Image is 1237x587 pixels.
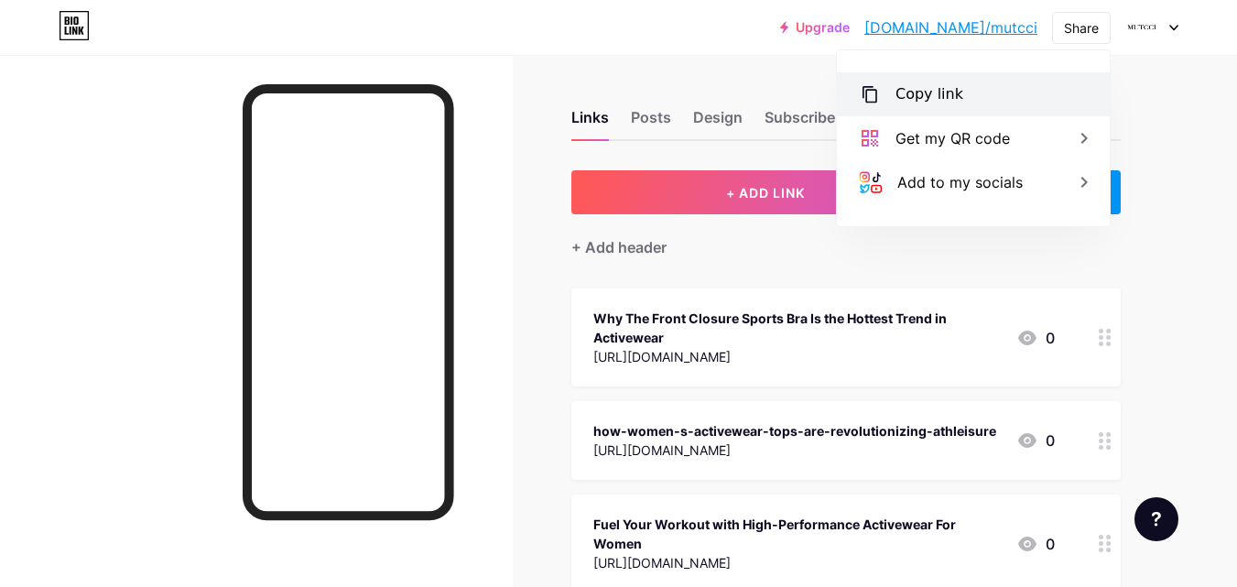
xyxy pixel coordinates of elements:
div: Subscribers [765,106,849,139]
div: + Add header [571,236,667,258]
div: Fuel Your Workout with High-Performance Activewear For Women [593,515,1002,553]
div: Share [1064,18,1099,38]
div: [URL][DOMAIN_NAME] [593,347,1002,366]
div: Add to my socials [897,171,1023,193]
div: 0 [1016,429,1055,451]
div: Design [693,106,743,139]
div: [URL][DOMAIN_NAME] [593,553,1002,572]
img: Mutcci [1124,10,1159,45]
div: 0 [1016,533,1055,555]
div: Why The Front Closure Sports Bra Is the Hottest Trend in Activewear [593,309,1002,347]
div: how-women-s-activewear-tops-are-revolutionizing-athleisure [593,421,996,440]
button: + ADD LINK [571,170,960,214]
div: Posts [631,106,671,139]
div: [URL][DOMAIN_NAME] [593,440,996,460]
div: 0 [1016,327,1055,349]
div: Get my QR code [895,127,1010,149]
span: + ADD LINK [726,185,805,201]
div: Copy link [895,83,963,105]
a: [DOMAIN_NAME]/mutcci [864,16,1037,38]
div: Links [571,106,609,139]
a: Upgrade [780,20,850,35]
